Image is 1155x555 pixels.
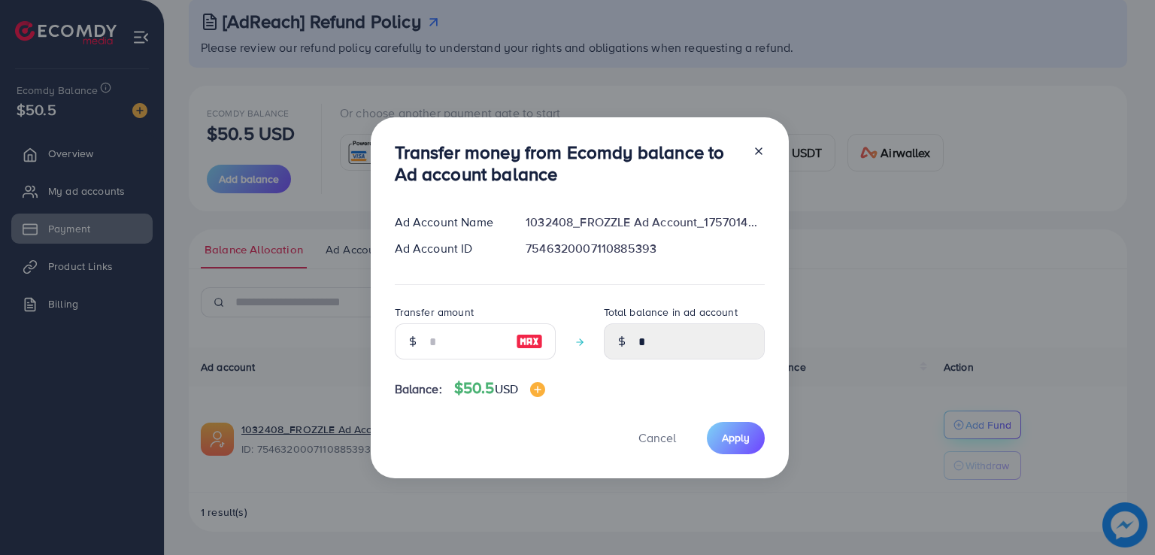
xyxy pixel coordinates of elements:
[530,382,545,397] img: image
[604,305,738,320] label: Total balance in ad account
[395,305,474,320] label: Transfer amount
[514,240,776,257] div: 7546320007110885393
[495,381,518,397] span: USD
[383,240,514,257] div: Ad Account ID
[395,141,741,185] h3: Transfer money from Ecomdy balance to Ad account balance
[454,379,545,398] h4: $50.5
[638,429,676,446] span: Cancel
[722,430,750,445] span: Apply
[395,381,442,398] span: Balance:
[383,214,514,231] div: Ad Account Name
[516,332,543,350] img: image
[514,214,776,231] div: 1032408_FROZZLE Ad Account_1757014627030
[707,422,765,454] button: Apply
[620,422,695,454] button: Cancel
